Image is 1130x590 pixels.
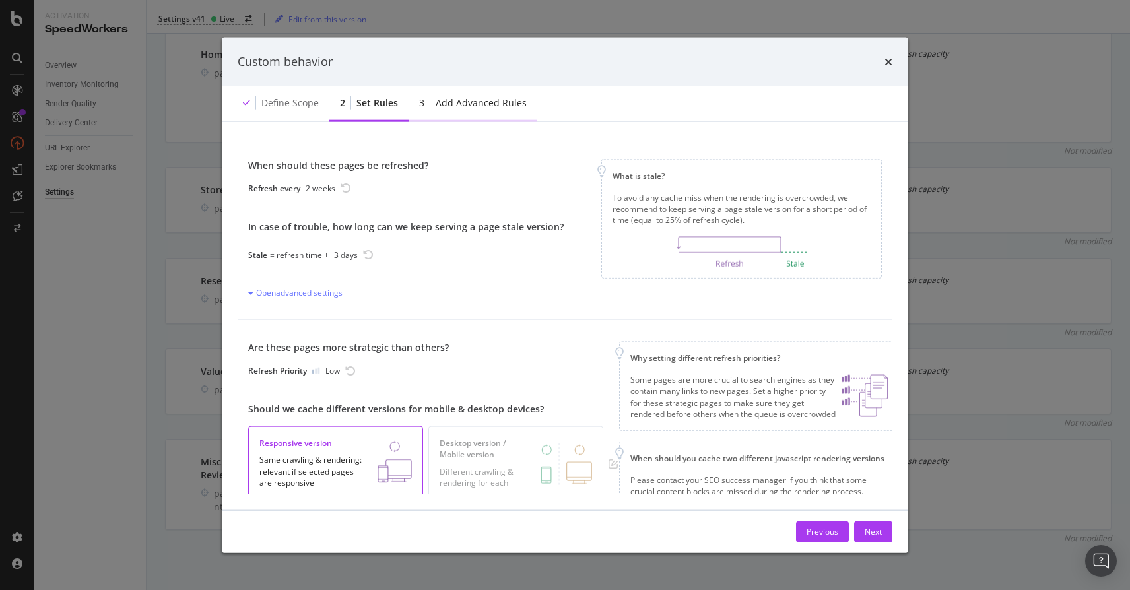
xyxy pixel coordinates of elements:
[807,526,838,537] div: Previous
[677,236,807,267] img: 9KUs5U-x.png
[854,521,892,542] button: Next
[259,454,366,488] div: Same crawling & rendering: relevant if selected pages are responsive
[630,374,836,420] div: Some pages are more crucial to search engines as they contain many links to new pages. Set a high...
[222,38,908,553] div: modal
[630,452,888,463] div: When should you cache two different javascript rendering versions
[334,249,358,260] div: 3 days
[609,457,619,468] div: pen-to-square
[248,341,619,354] div: Are these pages more strategic than others?
[248,182,300,193] div: Refresh every
[842,374,888,417] img: DBkRaZev.png
[378,441,412,483] img: ATMhaLUFA4BDAAAAAElFTkSuQmCC
[340,96,345,109] div: 2
[630,352,888,364] div: Why setting different refresh priorities?
[884,53,892,71] div: times
[613,191,871,225] div: To avoid any cache miss when the rendering is overcrowded, we recommend to keep serving a page st...
[238,53,333,71] div: Custom behavior
[440,465,529,488] div: Different crawling & rendering for each
[248,403,619,416] div: Should we cache different versions for mobile & desktop devices?
[796,521,849,542] button: Previous
[248,249,267,260] div: Stale
[341,183,351,193] div: rotate-left
[419,96,424,109] div: 3
[613,170,871,181] div: What is stale?
[440,438,592,460] div: Desktop version / Mobile version
[261,96,319,109] div: Define scope
[436,96,527,109] div: Add advanced rules
[312,367,320,374] img: Yo1DZTjnOBfEZTkXj00cav03WZSR3qnEnDcAAAAASUVORK5CYII=
[541,443,592,484] img: B3k0mFIZ.png
[363,249,374,260] div: rotate-left
[325,365,340,376] div: Low
[248,220,564,233] div: In case of trouble, how long can we keep serving a page stale version?
[248,158,564,172] div: When should these pages be refreshed?
[306,182,335,193] div: 2 weeks
[356,96,398,109] div: Set rules
[248,365,307,376] div: Refresh Priority
[630,475,888,497] div: Please contact your SEO success manager if you think that some crucial content blocks are missed ...
[270,249,329,260] div: = refresh time +
[865,526,882,537] div: Next
[259,438,412,449] div: Responsive version
[345,365,356,376] div: rotate-left
[1085,545,1117,577] div: Open Intercom Messenger
[248,287,343,298] div: Open advanced settings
